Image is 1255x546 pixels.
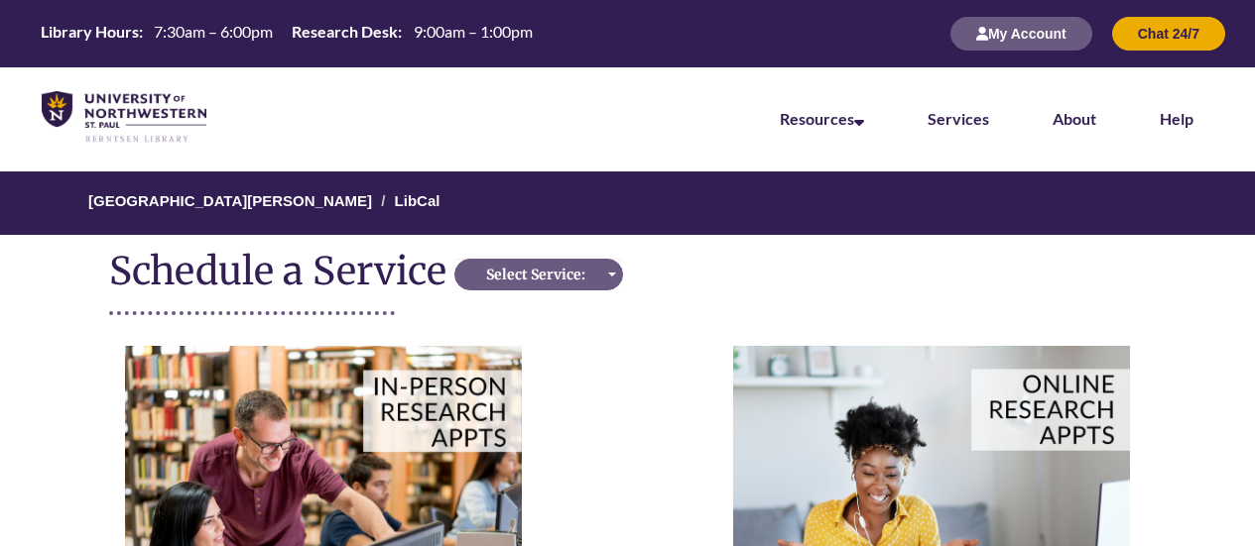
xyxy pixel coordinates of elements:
a: Hours Today [33,21,540,47]
button: Chat 24/7 [1112,17,1225,51]
a: LibCal [395,192,440,209]
a: Chat 24/7 [1112,25,1225,42]
nav: Breadcrumb [109,171,1146,235]
a: My Account [950,25,1092,42]
span: 7:30am – 6:00pm [154,22,273,41]
button: My Account [950,17,1092,51]
a: Services [928,109,989,128]
a: [GEOGRAPHIC_DATA][PERSON_NAME] [88,192,372,209]
div: Schedule a Service [109,250,454,291]
th: Library Hours: [33,21,146,43]
span: 9:00am – 1:00pm [414,22,533,41]
a: Help [1160,109,1193,128]
a: About [1053,109,1096,128]
div: Select Service: [460,265,612,284]
a: Resources [780,109,864,128]
table: Hours Today [33,21,540,45]
img: UNWSP Library Logo [42,91,206,144]
th: Research Desk: [284,21,405,43]
button: Select Service: [454,259,623,290]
